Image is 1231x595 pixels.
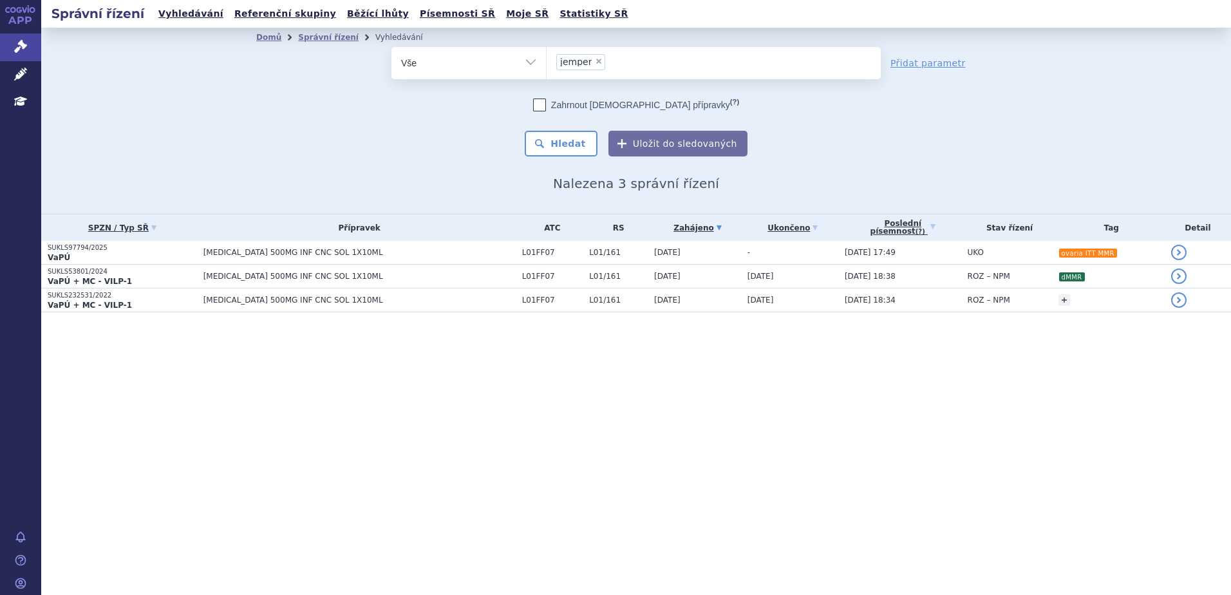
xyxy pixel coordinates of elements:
[747,296,774,305] span: [DATE]
[961,214,1052,241] th: Stav řízení
[41,5,155,23] h2: Správní řízení
[1052,214,1165,241] th: Tag
[589,296,648,305] span: L01/161
[747,248,750,257] span: -
[608,131,747,156] button: Uložit do sledovaných
[203,272,516,281] span: [MEDICAL_DATA] 500MG INF CNC SOL 1X10ML
[845,272,896,281] span: [DATE] 18:38
[375,28,440,47] li: Vyhledávání
[968,272,1010,281] span: ROZ – NPM
[48,253,70,262] strong: VaPÚ
[1059,272,1085,281] i: dMMR
[583,214,648,241] th: RS
[155,5,227,23] a: Vyhledávání
[968,296,1010,305] span: ROZ – NPM
[916,228,925,236] abbr: (?)
[48,277,132,286] strong: VaPÚ + MC - VILP-1
[1171,269,1187,284] a: detail
[1171,292,1187,308] a: detail
[1058,294,1070,306] a: +
[1165,214,1231,241] th: Detail
[230,5,340,23] a: Referenční skupiny
[48,291,197,300] p: SUKLS232531/2022
[747,272,774,281] span: [DATE]
[522,296,583,305] span: L01FF07
[197,214,516,241] th: Přípravek
[48,267,197,276] p: SUKLS53801/2024
[654,219,741,237] a: Zahájeno
[890,57,966,70] a: Přidat parametr
[589,272,648,281] span: L01/161
[654,296,681,305] span: [DATE]
[609,53,616,70] input: jemper
[747,219,838,237] a: Ukončeno
[48,219,197,237] a: SPZN / Typ SŘ
[553,176,719,191] span: Nalezena 3 správní řízení
[556,5,632,23] a: Statistiky SŘ
[516,214,583,241] th: ATC
[48,243,197,252] p: SUKLS97794/2025
[416,5,499,23] a: Písemnosti SŘ
[525,131,597,156] button: Hledat
[845,296,896,305] span: [DATE] 18:34
[595,57,603,65] span: ×
[560,57,592,66] span: jemper
[654,272,681,281] span: [DATE]
[502,5,552,23] a: Moje SŘ
[730,98,739,106] abbr: (?)
[845,248,896,257] span: [DATE] 17:49
[343,5,413,23] a: Běžící lhůty
[256,33,281,42] a: Domů
[845,214,961,241] a: Poslednípísemnost(?)
[48,301,132,310] strong: VaPÚ + MC - VILP-1
[298,33,359,42] a: Správní řízení
[522,272,583,281] span: L01FF07
[522,248,583,257] span: L01FF07
[533,99,739,111] label: Zahrnout [DEMOGRAPHIC_DATA] přípravky
[968,248,984,257] span: UKO
[589,248,648,257] span: L01/161
[654,248,681,257] span: [DATE]
[203,296,516,305] span: [MEDICAL_DATA] 500MG INF CNC SOL 1X10ML
[1059,249,1117,258] i: ovaria ITT MMR
[1171,245,1187,260] a: detail
[203,248,516,257] span: [MEDICAL_DATA] 500MG INF CNC SOL 1X10ML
